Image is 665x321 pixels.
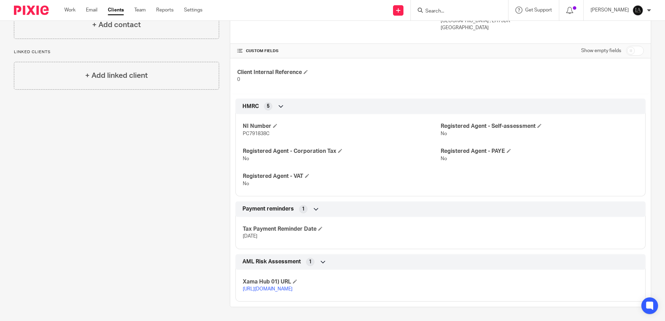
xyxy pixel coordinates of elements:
span: Get Support [525,8,552,13]
h4: + Add contact [92,19,141,30]
h4: Registered Agent - VAT [243,173,440,180]
span: No [441,156,447,161]
span: [DATE] [243,234,257,239]
a: Email [86,7,97,14]
span: 0 [237,77,240,82]
p: [GEOGRAPHIC_DATA] [441,24,644,31]
a: Work [64,7,75,14]
a: Team [134,7,146,14]
span: No [243,156,249,161]
a: Reports [156,7,174,14]
h4: Client Internal Reference [237,69,440,76]
h4: Registered Agent - Corporation Tax [243,148,440,155]
p: [PERSON_NAME] [591,7,629,14]
span: No [243,181,249,186]
span: No [441,131,447,136]
h4: CUSTOM FIELDS [237,48,440,54]
span: 1 [302,206,305,213]
h4: + Add linked client [85,70,148,81]
span: Payment reminders [242,205,294,213]
a: Clients [108,7,124,14]
img: Lockhart+Amin+-+1024x1024+-+light+on+dark.jpg [632,5,643,16]
span: AML Risk Assessment [242,258,301,265]
span: 5 [267,103,270,110]
span: PC791838C [243,131,270,136]
span: HMRC [242,103,259,110]
h4: Tax Payment Reminder Date [243,225,440,233]
p: Linked clients [14,49,219,55]
h4: Registered Agent - Self-assessment [441,123,638,130]
input: Search [425,8,487,15]
label: Show empty fields [581,47,621,54]
span: 1 [309,258,312,265]
h4: Xama Hub 01) URL [243,278,440,286]
img: Pixie [14,6,49,15]
a: Settings [184,7,202,14]
a: [URL][DOMAIN_NAME] [243,287,293,291]
h4: Registered Agent - PAYE [441,148,638,155]
h4: NI Number [243,123,440,130]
